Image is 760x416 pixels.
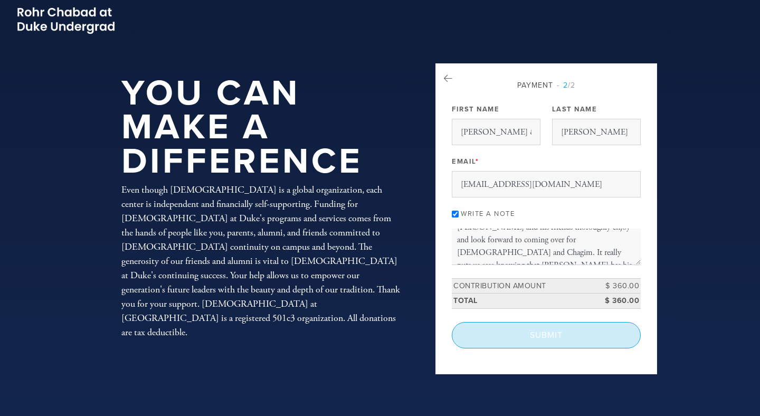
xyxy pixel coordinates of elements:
[557,81,575,90] span: /2
[452,157,479,166] label: Email
[452,105,499,114] label: First Name
[476,157,479,166] span: This field is required.
[593,294,641,309] td: $ 360.00
[452,278,593,294] td: Contribution Amount
[593,278,641,294] td: $ 360.00
[121,183,401,339] div: Even though [DEMOGRAPHIC_DATA] is a global organization, each center is independent and financial...
[452,322,641,348] input: Submit
[16,5,116,35] img: Picture2_0.png
[121,77,401,179] h1: You Can Make a Difference
[552,105,597,114] label: Last Name
[452,294,593,309] td: Total
[461,210,515,218] label: Write a note
[452,80,641,91] div: Payment
[563,81,568,90] span: 2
